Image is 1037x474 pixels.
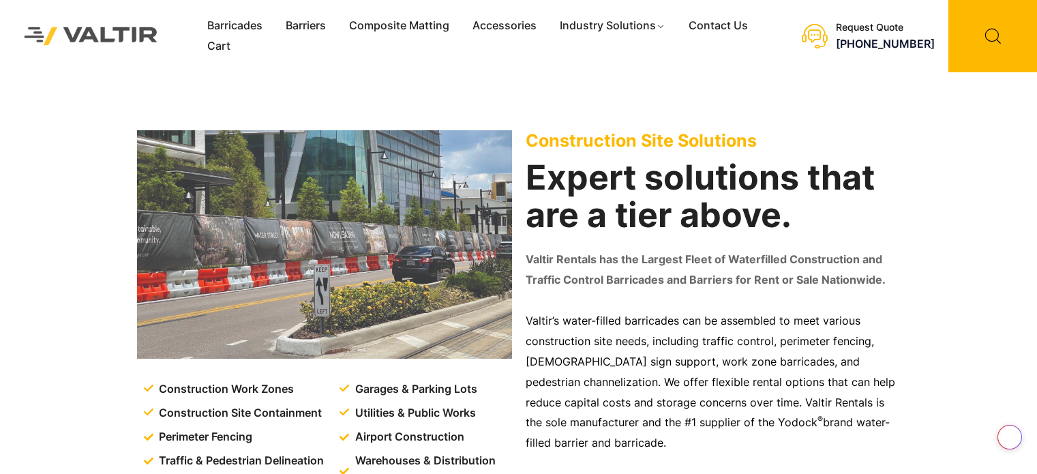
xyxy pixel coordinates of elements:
span: Traffic & Pedestrian Delineation [155,451,324,471]
span: Utilities & Public Works [352,403,476,424]
h2: Expert solutions that are a tier above. [526,159,901,234]
span: Construction Work Zones [155,379,294,400]
span: Airport Construction [352,427,464,447]
span: Perimeter Fencing [155,427,252,447]
img: Valtir Rentals [10,13,172,59]
a: Barricades [196,16,274,36]
a: Cart [196,36,242,57]
span: Garages & Parking Lots [352,379,477,400]
a: [PHONE_NUMBER] [836,37,935,50]
div: Request Quote [836,22,935,33]
a: Contact Us [677,16,760,36]
a: Barriers [274,16,337,36]
p: Valtir Rentals has the Largest Fleet of Waterfilled Construction and Traffic Control Barricades a... [526,250,901,291]
p: Valtir’s water-filled barricades can be assembled to meet various construction site needs, includ... [526,311,901,454]
p: Construction Site Solutions [526,130,901,151]
a: Composite Matting [337,16,461,36]
a: Industry Solutions [548,16,677,36]
span: Construction Site Containment [155,403,322,424]
sup: ® [817,414,823,424]
a: Accessories [461,16,548,36]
